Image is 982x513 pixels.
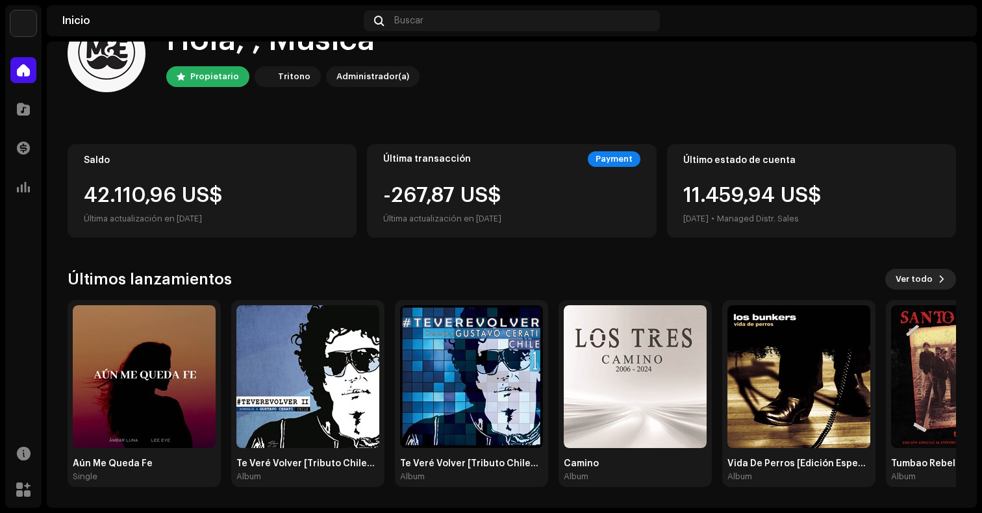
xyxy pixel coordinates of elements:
[727,458,870,469] div: Vida De Perros [Edición Especial]
[62,16,359,26] div: Inicio
[400,471,425,482] div: Album
[68,14,145,92] img: 66066cde-915e-4e78-8c1d-5e86ea1b97c2
[896,266,933,292] span: Ver todo
[564,458,707,469] div: Camino
[73,305,216,448] img: 1015b057-d196-456e-b836-9905b81f71a4
[68,144,357,238] re-o-card-value: Saldo
[683,155,940,166] div: Último estado de cuenta
[257,69,273,84] img: 78f3867b-a9d0-4b96-9959-d5e4a689f6cf
[73,471,97,482] div: Single
[588,151,640,167] div: Payment
[885,269,956,290] button: Ver todo
[564,305,707,448] img: 127f6166-42a5-402f-a345-b5809ff96bee
[10,10,36,36] img: 78f3867b-a9d0-4b96-9959-d5e4a689f6cf
[940,10,961,31] img: 66066cde-915e-4e78-8c1d-5e86ea1b97c2
[84,211,340,227] div: Última actualización en [DATE]
[73,458,216,469] div: Aún Me Queda Fe
[68,269,232,290] h3: Últimos lanzamientos
[727,471,752,482] div: Album
[400,305,543,448] img: 3cacca66-8002-434a-988d-f6d58a94861f
[564,471,588,482] div: Album
[236,458,379,469] div: Te Veré Volver [Tributo Chileno a [PERSON_NAME] Vol. II]
[711,211,714,227] div: •
[336,69,409,84] div: Administrador(a)
[236,471,261,482] div: Album
[394,16,423,26] span: Buscar
[400,458,543,469] div: Te Veré Volver [Tributo Chileno a [PERSON_NAME]]
[727,305,870,448] img: bcfb030e-ba5e-4c49-a5d0-2180f2effa13
[717,211,799,227] div: Managed Distr. Sales
[383,154,471,164] div: Última transacción
[236,305,379,448] img: 50251723-7b19-4e8b-95dc-61691725afac
[84,155,340,166] div: Saldo
[383,211,501,227] div: Última actualización en [DATE]
[891,471,916,482] div: Album
[278,69,310,84] div: Tritono
[190,69,239,84] div: Propietario
[683,211,709,227] div: [DATE]
[667,144,956,238] re-o-card-value: Último estado de cuenta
